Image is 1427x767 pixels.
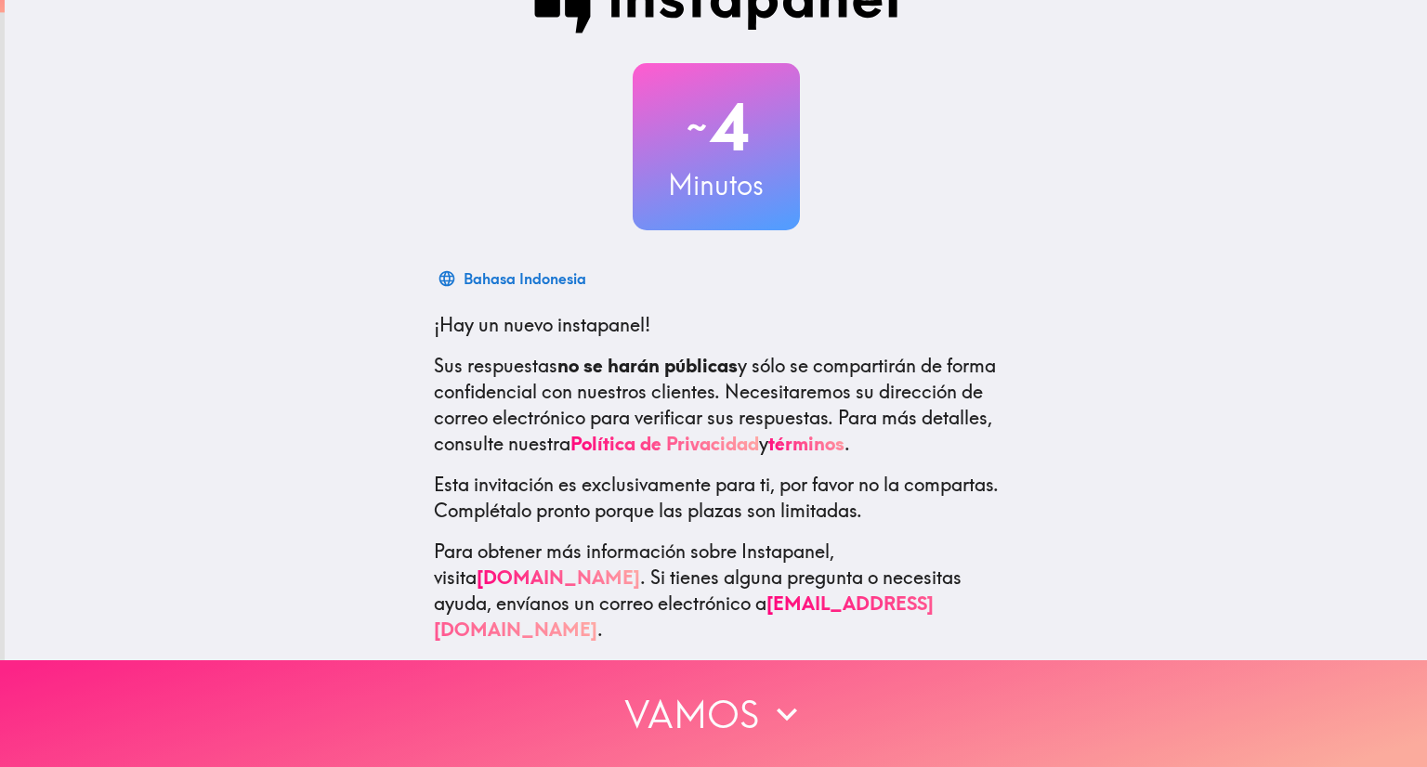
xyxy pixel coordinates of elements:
h3: Minutos [633,165,800,204]
h2: 4 [633,89,800,165]
p: Para obtener más información sobre Instapanel, visita . Si tienes alguna pregunta o necesitas ayu... [434,539,999,643]
button: Bahasa Indonesia [434,260,594,297]
a: términos [768,432,844,455]
div: Bahasa Indonesia [464,266,586,292]
span: ¡Hay un nuevo instapanel! [434,313,650,336]
span: ~ [684,99,710,155]
a: Política de Privacidad [570,432,759,455]
p: Sus respuestas y sólo se compartirán de forma confidencial con nuestros clientes. Necesitaremos s... [434,353,999,457]
p: Esta invitación es exclusivamente para ti, por favor no la compartas. Complétalo pronto porque la... [434,472,999,524]
a: [EMAIL_ADDRESS][DOMAIN_NAME] [434,591,934,641]
b: no se harán públicas [557,354,738,377]
a: [DOMAIN_NAME] [477,565,640,589]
